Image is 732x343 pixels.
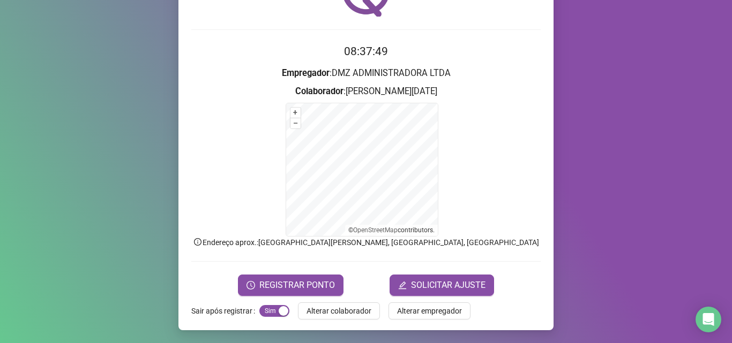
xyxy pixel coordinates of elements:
button: Alterar colaborador [298,302,380,319]
span: clock-circle [247,281,255,289]
span: edit [398,281,407,289]
button: REGISTRAR PONTO [238,275,343,296]
span: REGISTRAR PONTO [259,279,335,292]
span: info-circle [193,237,203,247]
div: Open Intercom Messenger [696,307,721,332]
li: © contributors. [348,226,435,234]
button: – [290,118,301,128]
strong: Colaborador [295,86,343,96]
h3: : [PERSON_NAME][DATE] [191,85,541,98]
button: editSOLICITAR AJUSTE [390,275,494,296]
button: + [290,108,301,118]
span: Alterar colaborador [307,305,371,317]
strong: Empregador [282,68,330,78]
time: 08:37:49 [344,45,388,58]
span: SOLICITAR AJUSTE [411,279,485,292]
span: Alterar empregador [397,305,462,317]
h3: : DMZ ADMINISTRADORA LTDA [191,66,541,80]
a: OpenStreetMap [353,226,398,234]
p: Endereço aprox. : [GEOGRAPHIC_DATA][PERSON_NAME], [GEOGRAPHIC_DATA], [GEOGRAPHIC_DATA] [191,237,541,248]
button: Alterar empregador [389,302,470,319]
label: Sair após registrar [191,302,259,319]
